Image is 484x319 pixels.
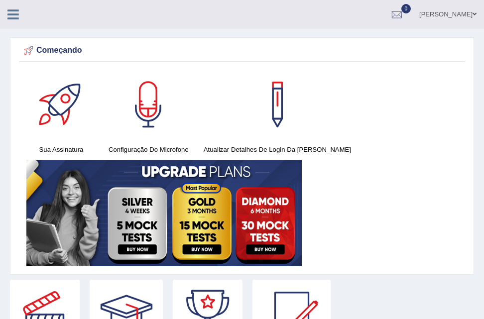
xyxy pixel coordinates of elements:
font: Atualizar detalhes de login da [PERSON_NAME] [204,146,351,153]
font: [PERSON_NAME] [419,10,473,18]
font: Começando [36,46,82,54]
img: small5.jpg [26,160,302,266]
font: Sua assinatura [39,146,84,153]
font: Configuração do microfone [109,146,189,153]
font: 0 [405,6,408,11]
